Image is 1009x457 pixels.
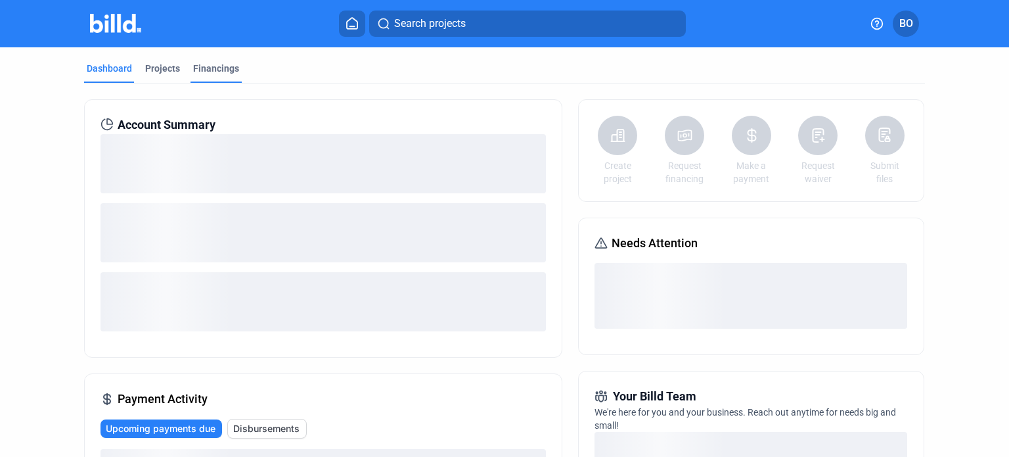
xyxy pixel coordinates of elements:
[193,62,239,75] div: Financings
[227,419,307,439] button: Disbursements
[145,62,180,75] div: Projects
[101,420,222,438] button: Upcoming payments due
[594,263,907,329] div: loading
[795,159,841,185] a: Request waiver
[893,11,919,37] button: BO
[233,422,300,435] span: Disbursements
[661,159,707,185] a: Request financing
[87,62,132,75] div: Dashboard
[118,390,208,408] span: Payment Activity
[369,11,686,37] button: Search projects
[101,272,546,331] div: loading
[729,159,774,185] a: Make a payment
[613,387,696,406] span: Your Billd Team
[106,422,215,435] span: Upcoming payments due
[101,134,546,193] div: loading
[394,16,466,32] span: Search projects
[118,116,215,134] span: Account Summary
[101,203,546,262] div: loading
[594,159,640,185] a: Create project
[862,159,908,185] a: Submit files
[594,407,896,431] span: We're here for you and your business. Reach out anytime for needs big and small!
[90,14,142,33] img: Billd Company Logo
[899,16,913,32] span: BO
[612,234,698,253] span: Needs Attention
